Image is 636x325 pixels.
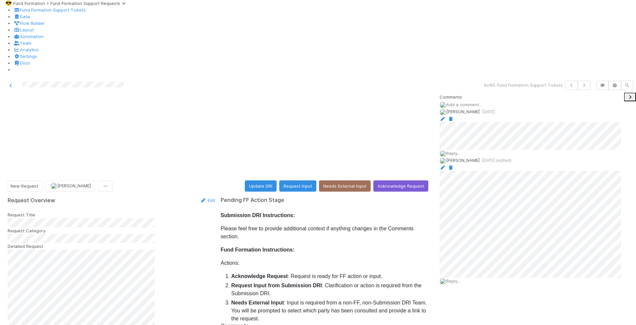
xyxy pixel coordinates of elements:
p: Actions: [221,259,428,267]
img: avatar_892eb56c-5b5a-46db-bf0b-2a9023d0e8f8.png [440,102,446,108]
button: Request Input [279,180,316,192]
span: Fund Formation > Fund Formation Support Requests [13,1,128,6]
strong: Fund Formation Instructions: [221,247,294,253]
a: Flow Builder [13,21,45,26]
li: : Input is required from a non-FF, non-Submission DRI Team. You will be prompted to select which ... [231,299,428,323]
button: Update DRI [245,180,277,192]
span: Add a comment... [446,102,482,107]
strong: Request Input from Submission DRI [231,283,322,288]
span: New Request [11,183,38,189]
h5: Pending FF Action Stage [221,197,428,204]
span: [PERSON_NAME] [446,109,480,114]
div: Request Category [8,227,215,234]
span: [PERSON_NAME] [57,183,91,188]
span: 😎 [5,0,12,6]
span: 3 of 45 Fund Formation Support Tickets [484,82,563,88]
img: avatar_892eb56c-5b5a-46db-bf0b-2a9023d0e8f8.png [440,109,446,116]
button: [PERSON_NAME] [45,180,95,192]
strong: Needs External Input [231,300,284,305]
img: avatar_b467e446-68e1-4310-82a7-76c532dc3f4b.png [51,183,57,189]
span: [PERSON_NAME] [446,158,480,163]
img: avatar_892eb56c-5b5a-46db-bf0b-2a9023d0e8f8.png [440,278,446,285]
strong: Submission DRI Instructions: [221,212,295,218]
a: Edit [200,198,215,203]
span: Comments [440,94,462,100]
a: Docs [13,60,30,66]
button: Needs External Input [319,180,371,192]
a: Automation [13,34,44,39]
a: Settings [13,54,37,59]
img: avatar_892eb56c-5b5a-46db-bf0b-2a9023d0e8f8.png [440,150,446,157]
h5: Request Overview [8,197,55,204]
li: : Request is ready for FF action or input. [231,272,428,280]
span: [DATE] [480,109,495,114]
a: Data [13,14,30,19]
span: [DATE] (edited) [480,158,511,163]
img: avatar_892eb56c-5b5a-46db-bf0b-2a9023d0e8f8.png [440,158,446,164]
span: Reply... [446,151,460,156]
div: Request Title [8,211,215,218]
button: New Request [8,180,42,192]
span: Reply... [446,278,460,284]
li: : Clarification or action is required from the Submission DRI. [231,282,428,298]
a: Fund Formation Support Tickets [13,7,86,13]
button: Acknowledge Request [373,180,428,192]
a: Analytics [13,47,39,52]
strong: Acknowledge Request [231,273,288,279]
p: Please feel free to provide additional context if anything changes in the Comments section. [221,225,428,241]
a: Team [13,40,31,46]
div: Detailed Request [8,243,215,250]
a: Layout [13,27,34,32]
